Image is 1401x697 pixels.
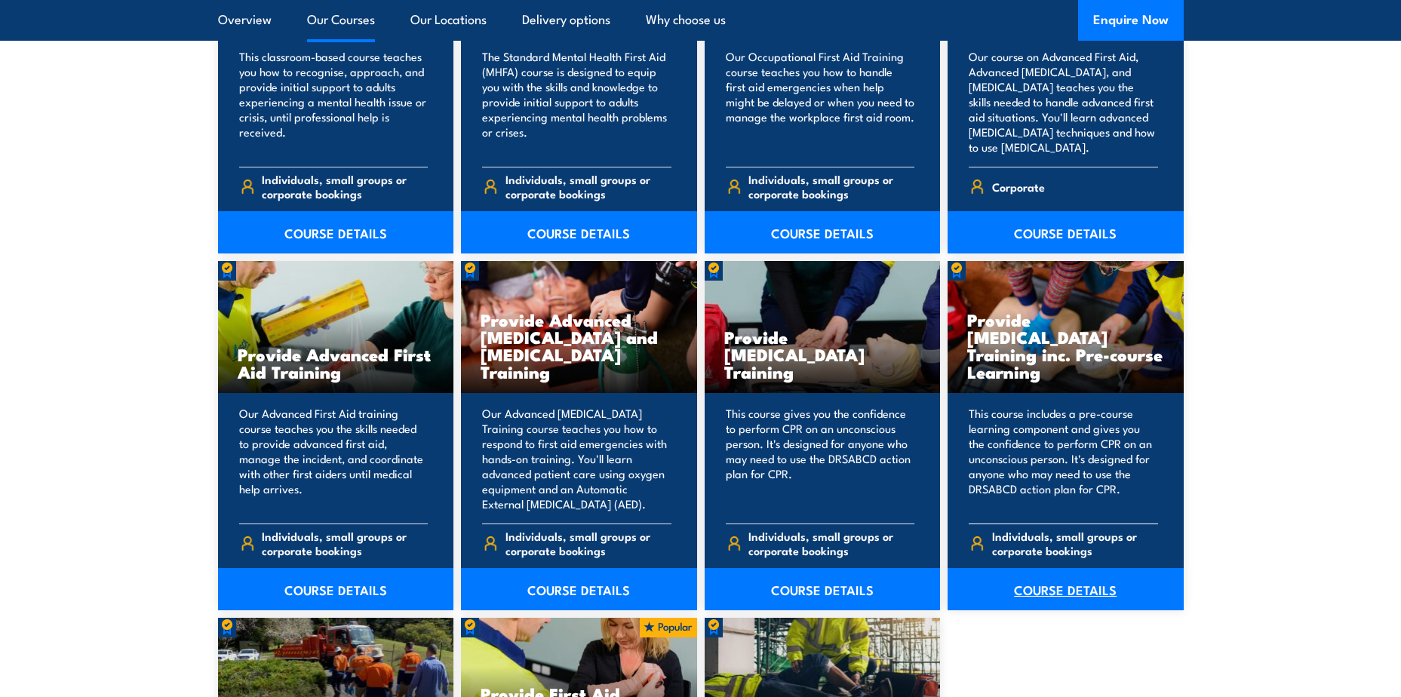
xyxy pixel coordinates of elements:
[218,568,454,610] a: COURSE DETAILS
[967,311,1164,380] h3: Provide [MEDICAL_DATA] Training inc. Pre-course Learning
[262,172,428,201] span: Individuals, small groups or corporate bookings
[238,345,435,380] h3: Provide Advanced First Aid Training
[239,406,429,511] p: Our Advanced First Aid training course teaches you the skills needed to provide advanced first ai...
[505,172,671,201] span: Individuals, small groups or corporate bookings
[705,568,941,610] a: COURSE DETAILS
[948,568,1184,610] a: COURSE DETAILS
[482,49,671,155] p: The Standard Mental Health First Aid (MHFA) course is designed to equip you with the skills and k...
[726,406,915,511] p: This course gives you the confidence to perform CPR on an unconscious person. It's designed for a...
[461,568,697,610] a: COURSE DETAILS
[239,49,429,155] p: This classroom-based course teaches you how to recognise, approach, and provide initial support t...
[969,49,1158,155] p: Our course on Advanced First Aid, Advanced [MEDICAL_DATA], and [MEDICAL_DATA] teaches you the ski...
[482,406,671,511] p: Our Advanced [MEDICAL_DATA] Training course teaches you how to respond to first aid emergencies w...
[969,406,1158,511] p: This course includes a pre-course learning component and gives you the confidence to perform CPR ...
[748,529,914,557] span: Individuals, small groups or corporate bookings
[481,311,677,380] h3: Provide Advanced [MEDICAL_DATA] and [MEDICAL_DATA] Training
[705,211,941,253] a: COURSE DETAILS
[262,529,428,557] span: Individuals, small groups or corporate bookings
[948,211,1184,253] a: COURSE DETAILS
[724,328,921,380] h3: Provide [MEDICAL_DATA] Training
[992,175,1045,198] span: Corporate
[461,211,697,253] a: COURSE DETAILS
[726,49,915,155] p: Our Occupational First Aid Training course teaches you how to handle first aid emergencies when h...
[505,529,671,557] span: Individuals, small groups or corporate bookings
[992,529,1158,557] span: Individuals, small groups or corporate bookings
[218,211,454,253] a: COURSE DETAILS
[748,172,914,201] span: Individuals, small groups or corporate bookings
